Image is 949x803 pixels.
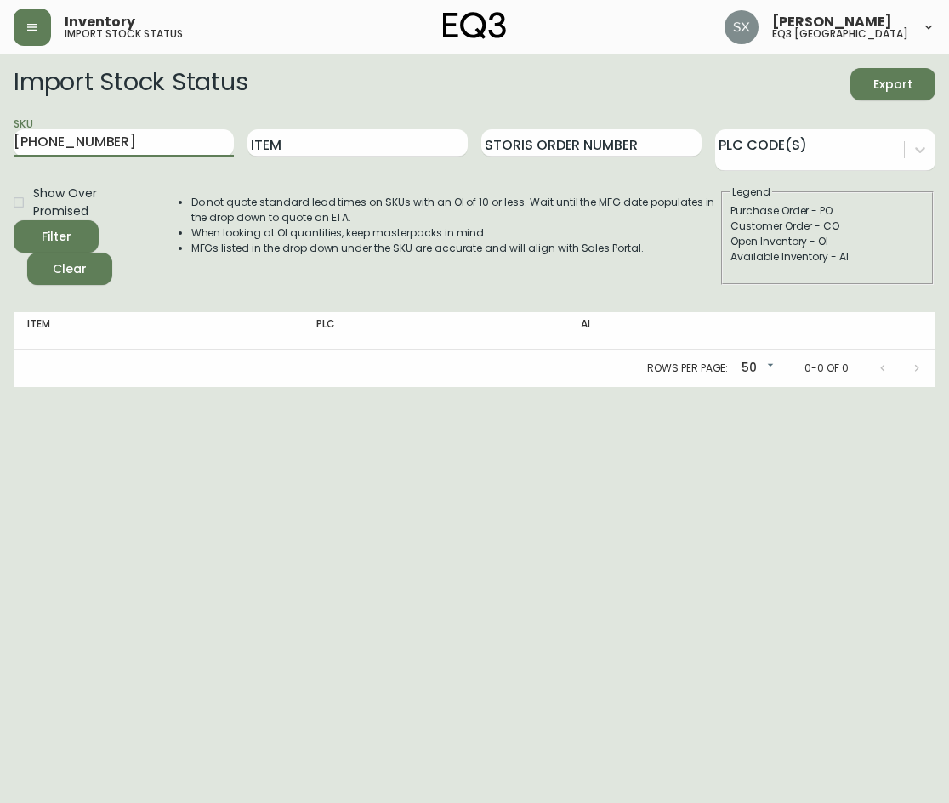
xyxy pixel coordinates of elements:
div: Available Inventory - AI [730,249,924,265]
h2: Import Stock Status [14,68,247,100]
div: Customer Order - CO [730,219,924,234]
button: Clear [27,253,112,285]
div: 50 [735,355,777,383]
span: Clear [41,259,99,280]
legend: Legend [730,185,772,200]
img: logo [443,12,506,39]
span: Show Over Promised [33,185,144,220]
li: Do not quote standard lead times on SKUs with an OI of 10 or less. Wait until the MFG date popula... [191,195,719,225]
button: Filter [14,220,99,253]
h5: eq3 [GEOGRAPHIC_DATA] [772,29,908,39]
th: PLC [303,312,567,350]
img: 9bed32e6c1122ad8f4cc12a65e43498a [725,10,759,44]
p: 0-0 of 0 [804,361,849,376]
div: Purchase Order - PO [730,203,924,219]
span: Export [864,74,922,95]
span: [PERSON_NAME] [772,15,892,29]
th: AI [567,312,778,350]
li: When looking at OI quantities, keep masterpacks in mind. [191,225,719,241]
button: Export [850,68,935,100]
p: Rows per page: [647,361,728,376]
h5: import stock status [65,29,183,39]
div: Open Inventory - OI [730,234,924,249]
span: Inventory [65,15,135,29]
th: Item [14,312,303,350]
li: MFGs listed in the drop down under the SKU are accurate and will align with Sales Portal. [191,241,719,256]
